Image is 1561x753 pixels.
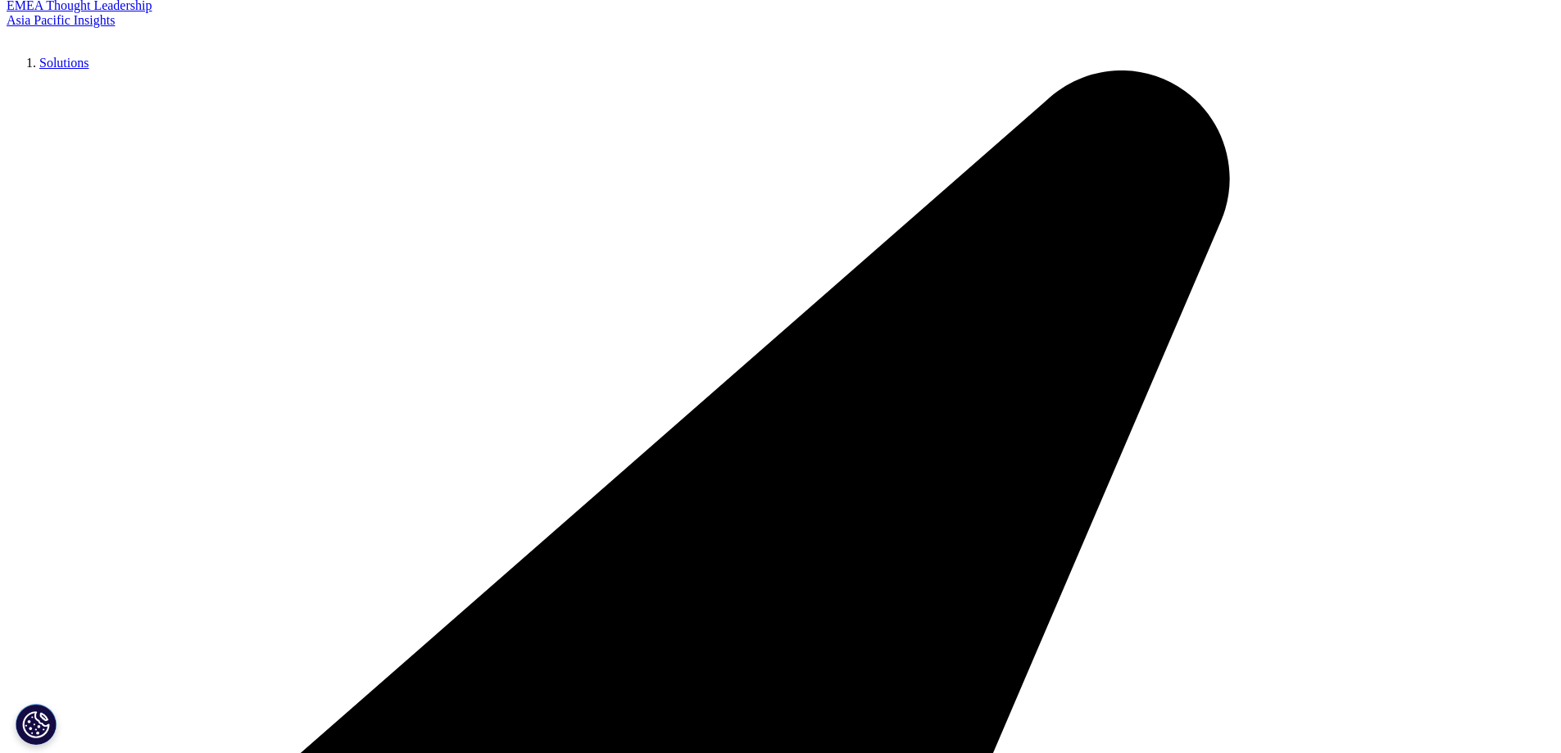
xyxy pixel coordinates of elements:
a: Solutions [39,56,88,70]
button: Impostazioni cookie [16,704,57,745]
a: Asia Pacific Insights [7,13,115,27]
